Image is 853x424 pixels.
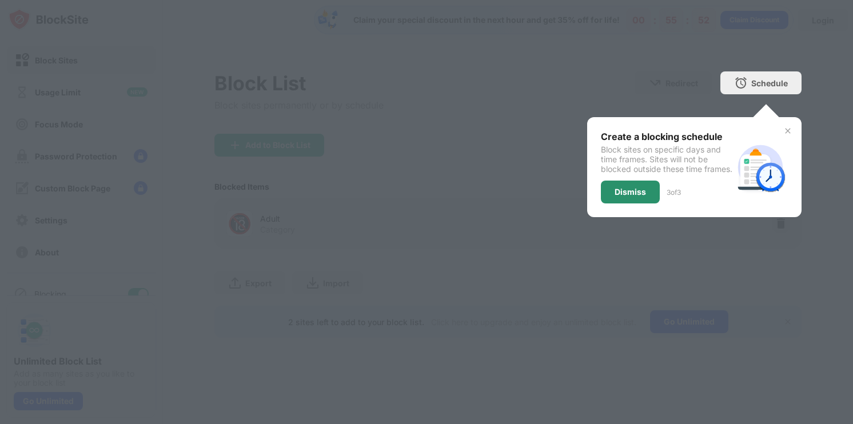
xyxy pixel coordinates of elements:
div: Create a blocking schedule [601,131,733,142]
div: 3 of 3 [667,188,681,197]
div: Block sites on specific days and time frames. Sites will not be blocked outside these time frames. [601,145,733,174]
img: schedule.svg [733,140,788,195]
div: Schedule [751,78,788,88]
img: x-button.svg [783,126,792,135]
div: Dismiss [615,187,646,197]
